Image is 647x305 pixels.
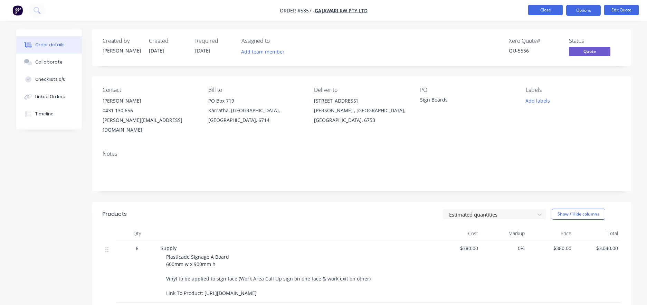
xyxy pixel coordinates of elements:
div: Labels [526,87,620,93]
div: Collaborate [35,59,63,65]
div: Cost [434,227,481,240]
button: Checklists 0/0 [16,71,82,88]
div: Qty [116,227,158,240]
div: Bill to [208,87,303,93]
div: [PERSON_NAME] [103,96,197,106]
div: Deliver to [314,87,409,93]
div: Status [569,38,621,44]
div: Total [574,227,621,240]
span: $380.00 [437,245,478,252]
span: Plasticade Signage A Board 600mm w x 900mm h Vinyl to be applied to sign face (Work Area Call Up ... [166,254,371,296]
span: [DATE] [149,47,164,54]
div: Sign Boards [420,96,506,106]
span: 8 [136,245,139,252]
div: Karratha, [GEOGRAPHIC_DATA], [GEOGRAPHIC_DATA], 6714 [208,106,303,125]
div: PO [420,87,515,93]
div: Products [103,210,127,218]
button: Edit Quote [604,5,639,15]
div: [PERSON_NAME]0431 130 656[PERSON_NAME][EMAIL_ADDRESS][DOMAIN_NAME] [103,96,197,135]
div: Contact [103,87,197,93]
div: Linked Orders [35,94,65,100]
div: [STREET_ADDRESS] [314,96,409,106]
div: 0431 130 656 [103,106,197,115]
div: Notes [103,151,621,157]
span: Order #5857 - [280,7,315,14]
div: QU-5556 [509,47,561,54]
span: [DATE] [195,47,210,54]
div: Required [195,38,233,44]
div: Timeline [35,111,54,117]
button: Timeline [16,105,82,123]
span: 0% [484,245,525,252]
a: Gajawari KW Pty Ltd [315,7,368,14]
div: [STREET_ADDRESS][PERSON_NAME] , [GEOGRAPHIC_DATA], [GEOGRAPHIC_DATA], 6753 [314,96,409,125]
div: PO Box 719 [208,96,303,106]
div: Xero Quote # [509,38,561,44]
span: $3,040.00 [577,245,618,252]
div: Checklists 0/0 [35,76,66,83]
div: [PERSON_NAME] [103,47,141,54]
div: Price [527,227,574,240]
div: [PERSON_NAME] , [GEOGRAPHIC_DATA], [GEOGRAPHIC_DATA], 6753 [314,106,409,125]
button: Show / Hide columns [552,209,605,220]
span: Quote [569,47,610,56]
span: $380.00 [530,245,571,252]
div: Created by [103,38,141,44]
div: PO Box 719Karratha, [GEOGRAPHIC_DATA], [GEOGRAPHIC_DATA], 6714 [208,96,303,125]
button: Close [528,5,563,15]
div: Markup [481,227,527,240]
div: Created [149,38,187,44]
button: Options [566,5,601,16]
button: Add team member [241,47,288,56]
button: Add labels [522,96,554,105]
span: Supply [161,245,177,251]
div: [PERSON_NAME][EMAIL_ADDRESS][DOMAIN_NAME] [103,115,197,135]
button: Collaborate [16,54,82,71]
button: Linked Orders [16,88,82,105]
div: Order details [35,42,65,48]
div: Assigned to [241,38,311,44]
button: Add team member [237,47,288,56]
img: Factory [12,5,23,16]
button: Order details [16,36,82,54]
